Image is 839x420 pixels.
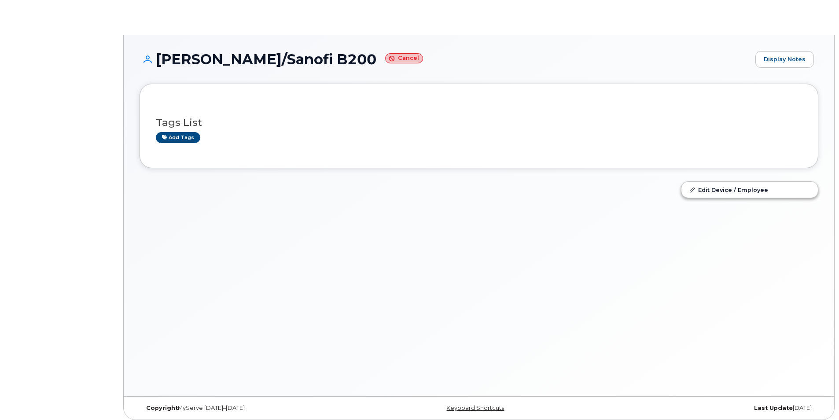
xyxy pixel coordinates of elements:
[754,405,793,411] strong: Last Update
[592,405,818,412] div: [DATE]
[146,405,178,411] strong: Copyright
[156,132,200,143] a: Add tags
[755,51,814,68] a: Display Notes
[385,53,423,63] small: Cancel
[140,405,366,412] div: MyServe [DATE]–[DATE]
[681,182,818,198] a: Edit Device / Employee
[140,52,751,67] h1: [PERSON_NAME]/Sanofi B200
[156,117,802,128] h3: Tags List
[446,405,504,411] a: Keyboard Shortcuts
